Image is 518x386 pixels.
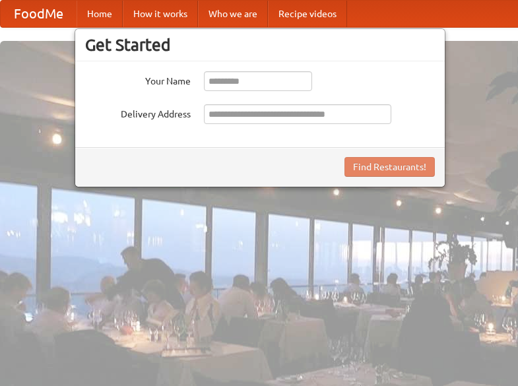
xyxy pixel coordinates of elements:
[1,1,77,27] a: FoodMe
[85,71,191,88] label: Your Name
[344,157,435,177] button: Find Restaurants!
[268,1,347,27] a: Recipe videos
[77,1,123,27] a: Home
[85,104,191,121] label: Delivery Address
[198,1,268,27] a: Who we are
[85,35,435,55] h3: Get Started
[123,1,198,27] a: How it works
